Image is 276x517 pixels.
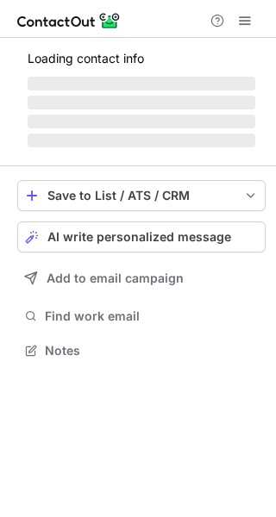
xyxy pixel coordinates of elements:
button: Find work email [17,304,266,328]
span: ‌ [28,134,255,147]
span: ‌ [28,115,255,128]
span: ‌ [28,77,255,90]
button: Notes [17,339,266,363]
span: ‌ [28,96,255,109]
span: Find work email [45,308,259,324]
button: Add to email campaign [17,263,266,294]
span: Notes [45,343,259,358]
button: AI write personalized message [17,221,266,252]
span: Add to email campaign [47,271,184,285]
span: AI write personalized message [47,230,231,244]
button: save-profile-one-click [17,180,266,211]
div: Save to List / ATS / CRM [47,189,235,202]
img: ContactOut v5.3.10 [17,10,121,31]
p: Loading contact info [28,52,255,65]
